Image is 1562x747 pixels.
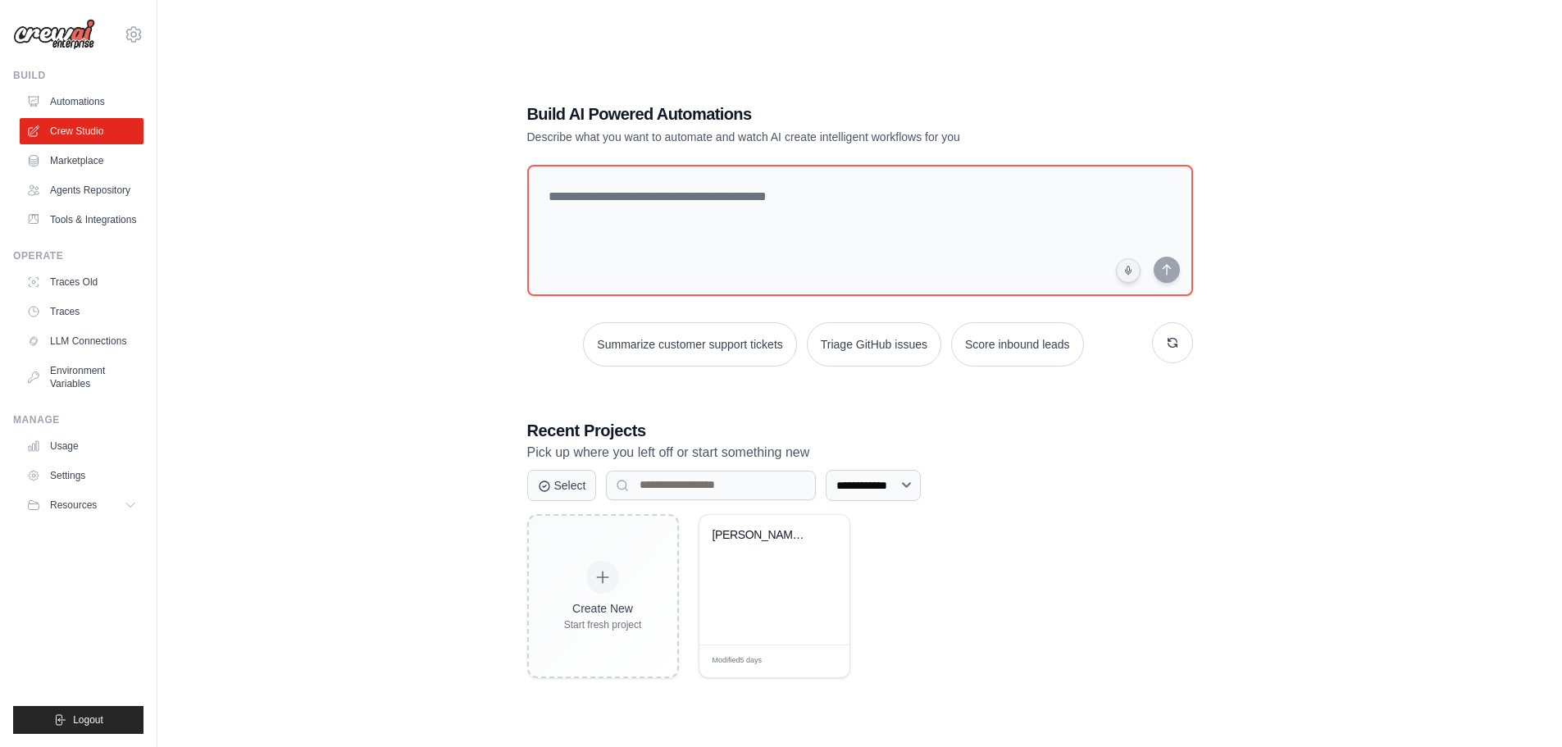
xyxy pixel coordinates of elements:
[713,528,812,543] div: Jake's Executive Intelligence Hub - Real News + Agent Dashboard
[527,442,1193,463] p: Pick up where you left off or start something new
[713,655,763,667] span: Modified 5 days
[13,706,143,734] button: Logout
[951,322,1084,367] button: Score inbound leads
[807,322,941,367] button: Triage GitHub issues
[20,492,143,518] button: Resources
[13,249,143,262] div: Operate
[20,177,143,203] a: Agents Repository
[527,129,1078,145] p: Describe what you want to automate and watch AI create intelligent workflows for you
[527,102,1078,125] h1: Build AI Powered Automations
[20,118,143,144] a: Crew Studio
[20,462,143,489] a: Settings
[13,19,95,50] img: Logo
[20,207,143,233] a: Tools & Integrations
[20,148,143,174] a: Marketplace
[20,89,143,115] a: Automations
[20,433,143,459] a: Usage
[20,358,143,397] a: Environment Variables
[20,328,143,354] a: LLM Connections
[810,655,824,667] span: Edit
[1116,258,1141,283] button: Click to speak your automation idea
[1152,322,1193,363] button: Get new suggestions
[564,618,642,631] div: Start fresh project
[527,470,597,501] button: Select
[583,322,796,367] button: Summarize customer support tickets
[50,499,97,512] span: Resources
[13,69,143,82] div: Build
[527,419,1193,442] h3: Recent Projects
[20,298,143,325] a: Traces
[73,713,103,727] span: Logout
[13,413,143,426] div: Manage
[20,269,143,295] a: Traces Old
[564,600,642,617] div: Create New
